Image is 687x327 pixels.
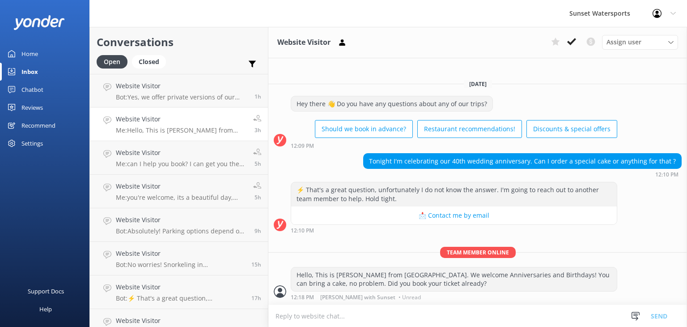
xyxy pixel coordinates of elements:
[132,56,170,66] a: Closed
[291,227,617,233] div: Sep 21 2025 11:10am (UTC -05:00) America/Cancun
[21,134,43,152] div: Settings
[21,81,43,99] div: Chatbot
[116,148,246,158] h4: Website Visitor
[116,249,245,258] h4: Website Visitor
[21,63,38,81] div: Inbox
[116,93,248,101] p: Bot: Yes, we offer private versions of our tours, which can be customized to fit your schedule, i...
[116,316,245,326] h4: Website Visitor
[606,37,641,47] span: Assign user
[90,242,268,275] a: Website VisitorBot:No worries! Snorkeling in [GEOGRAPHIC_DATA] is beginner-friendly, and our tour...
[90,108,268,141] a: Website VisitorMe:Hello, This is [PERSON_NAME] from [GEOGRAPHIC_DATA]. We welcome Anniversaries a...
[526,120,617,138] button: Discounts & special offers
[315,120,413,138] button: Should we book in advance?
[116,227,248,235] p: Bot: Absolutely! Parking options depend on where your tour departs from. For [STREET_ADDRESS], th...
[90,141,268,175] a: Website VisitorMe:can I help you book? I can get you the best rate... which day are you thinking ...
[251,294,261,302] span: Sep 20 2025 09:55pm (UTC -05:00) America/Cancun
[254,194,261,201] span: Sep 21 2025 09:15am (UTC -05:00) America/Cancun
[254,227,261,235] span: Sep 21 2025 05:06am (UTC -05:00) America/Cancun
[97,34,261,51] h2: Conversations
[291,207,617,224] button: 📩 Contact me by email
[90,275,268,309] a: Website VisitorBot:⚡ That's a great question, unfortunately I do not know the answer. I'm going t...
[97,55,127,69] div: Open
[602,35,678,49] div: Assign User
[254,126,261,134] span: Sep 21 2025 11:18am (UTC -05:00) America/Cancun
[21,116,55,134] div: Recommend
[291,228,314,233] strong: 12:10 PM
[116,81,248,91] h4: Website Visitor
[364,154,681,169] div: Tonight I'm celebrating our 40th wedding anniversary. Can I order a special cake or anything for ...
[39,300,52,318] div: Help
[291,267,617,291] div: Hello, This is [PERSON_NAME] from [GEOGRAPHIC_DATA]. We welcome Anniversaries and Birthdays! You ...
[116,181,246,191] h4: Website Visitor
[291,143,314,149] strong: 12:09 PM
[417,120,522,138] button: Restaurant recommendations!
[21,99,43,116] div: Reviews
[464,80,492,88] span: [DATE]
[90,74,268,108] a: Website VisitorBot:Yes, we offer private versions of our tours, which can be customized to fit yo...
[28,282,64,300] div: Support Docs
[116,160,246,168] p: Me: can I help you book? I can get you the best rate... which day are you thinking of going and h...
[116,194,246,202] p: Me: you're welcome, its a beautiful day, should be nice this evening!
[90,208,268,242] a: Website VisitorBot:Absolutely! Parking options depend on where your tour departs from. For [STREE...
[116,294,245,302] p: Bot: ⚡ That's a great question, unfortunately I do not know the answer. I'm going to reach out to...
[13,15,65,30] img: yonder-white-logo.png
[116,215,248,225] h4: Website Visitor
[277,37,331,48] h3: Website Visitor
[655,172,679,177] strong: 12:10 PM
[291,96,492,112] div: Hey there 👋 Do you have any questions about any of our trips?
[116,126,246,134] p: Me: Hello, This is [PERSON_NAME] from [GEOGRAPHIC_DATA]. We welcome Anniversaries and Birthdays! ...
[291,295,314,300] strong: 12:18 PM
[21,45,38,63] div: Home
[90,175,268,208] a: Website VisitorMe:you're welcome, its a beautiful day, should be nice this evening!5h
[97,56,132,66] a: Open
[399,295,421,300] span: • Unread
[251,261,261,268] span: Sep 20 2025 11:26pm (UTC -05:00) America/Cancun
[254,93,261,100] span: Sep 21 2025 01:53pm (UTC -05:00) America/Cancun
[440,247,516,258] span: Team member online
[363,171,682,177] div: Sep 21 2025 11:10am (UTC -05:00) America/Cancun
[291,142,617,149] div: Sep 21 2025 11:09am (UTC -05:00) America/Cancun
[116,261,245,269] p: Bot: No worries! Snorkeling in [GEOGRAPHIC_DATA] is beginner-friendly, and our tours offer snorke...
[132,55,166,69] div: Closed
[116,282,245,292] h4: Website Visitor
[291,294,617,300] div: Sep 21 2025 11:18am (UTC -05:00) America/Cancun
[116,114,246,124] h4: Website Visitor
[291,182,617,206] div: ⚡ That's a great question, unfortunately I do not know the answer. I'm going to reach out to anot...
[320,295,395,300] span: [PERSON_NAME] with Sunset
[254,160,261,168] span: Sep 21 2025 09:35am (UTC -05:00) America/Cancun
